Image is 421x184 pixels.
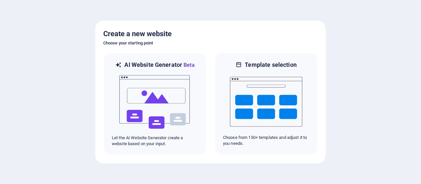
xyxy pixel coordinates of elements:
[124,61,194,69] h6: AI Website Generator
[119,69,191,135] img: ai
[245,61,296,69] h6: Template selection
[103,29,318,39] h5: Create a new website
[223,135,309,146] p: Choose from 150+ templates and adjust it to you needs.
[182,62,195,68] span: Beta
[214,52,318,155] div: Template selectionChoose from 150+ templates and adjust it to you needs.
[103,52,207,155] div: AI Website GeneratorBetaaiLet the AI Website Generator create a website based on your input.
[112,135,198,147] p: Let the AI Website Generator create a website based on your input.
[103,39,318,47] h6: Choose your starting point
